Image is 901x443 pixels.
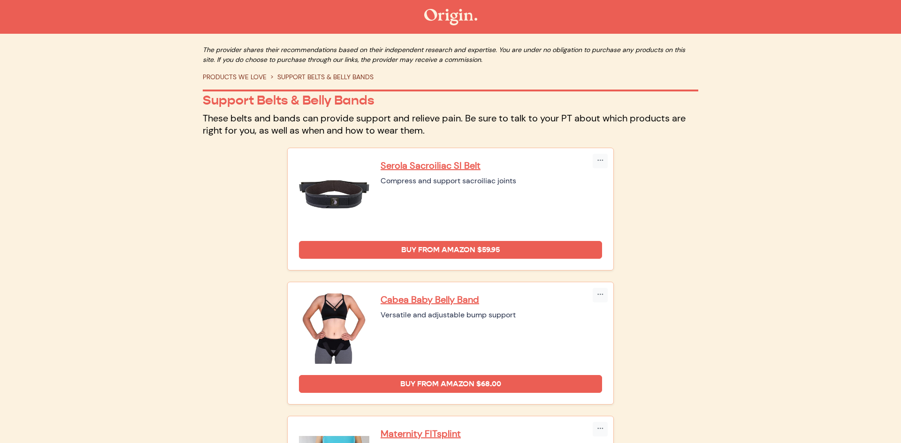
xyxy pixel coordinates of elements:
[381,159,602,172] a: Serola Sacroiliac SI Belt
[381,428,602,440] a: Maternity FITsplint
[381,309,602,321] div: Versatile and adjustable bump support
[299,375,602,393] a: Buy from Amazon $68.00
[203,92,698,108] p: Support Belts & Belly Bands
[203,112,698,136] p: These belts and bands can provide support and relieve pain. Be sure to talk to your PT about whic...
[203,73,267,81] a: PRODUCTS WE LOVE
[267,72,374,82] li: SUPPORT BELTS & BELLY BANDS
[299,293,369,364] img: Cabea Baby Belly Band
[381,293,602,306] a: Cabea Baby Belly Band
[424,9,477,25] img: The Origin Shop
[203,45,698,65] p: The provider shares their recommendations based on their independent research and expertise. You ...
[299,241,602,259] a: Buy from Amazon $59.95
[299,159,369,230] img: Serola Sacroiliac SI Belt
[381,175,602,187] div: Compress and support sacroiliac joints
